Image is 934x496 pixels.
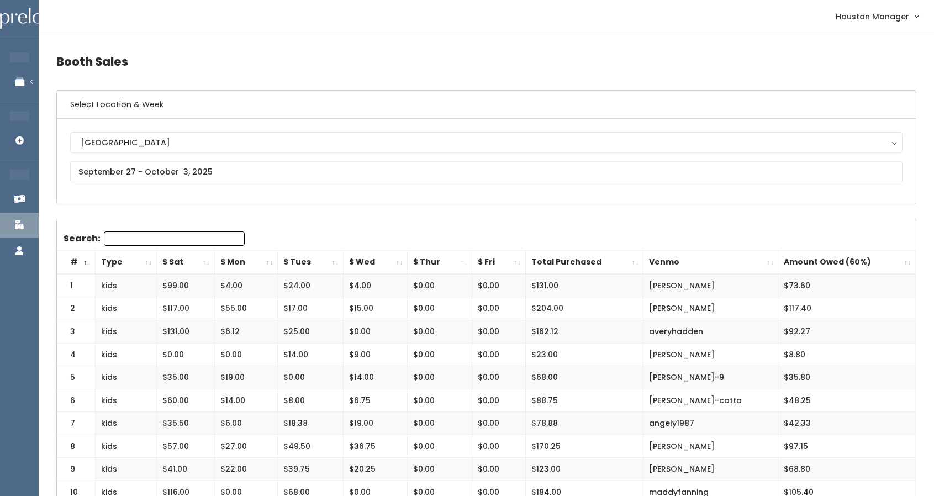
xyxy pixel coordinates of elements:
th: $ Wed: activate to sort column ascending [343,251,408,274]
td: kids [96,458,157,481]
td: $92.27 [778,320,916,343]
td: [PERSON_NAME]-cotta [643,389,778,412]
div: [GEOGRAPHIC_DATA] [81,136,892,149]
td: kids [96,435,157,458]
td: 6 [57,389,96,412]
td: $0.00 [408,320,472,343]
td: 8 [57,435,96,458]
td: $48.25 [778,389,916,412]
td: [PERSON_NAME] [643,297,778,320]
td: $99.00 [156,274,214,297]
td: $20.25 [343,458,408,481]
td: $0.00 [214,343,278,366]
td: $0.00 [408,458,472,481]
td: $0.00 [472,458,525,481]
th: Type: activate to sort column ascending [96,251,157,274]
td: $41.00 [156,458,214,481]
td: $60.00 [156,389,214,412]
td: 3 [57,320,96,343]
td: $0.00 [408,297,472,320]
td: $204.00 [525,297,643,320]
button: [GEOGRAPHIC_DATA] [70,132,903,153]
td: [PERSON_NAME] [643,435,778,458]
td: $17.00 [278,297,344,320]
input: September 27 - October 3, 2025 [70,161,903,182]
td: $68.80 [778,458,916,481]
td: $36.75 [343,435,408,458]
td: $27.00 [214,435,278,458]
td: $162.12 [525,320,643,343]
td: $19.00 [343,412,408,435]
td: $0.00 [472,389,525,412]
td: kids [96,366,157,389]
td: $170.25 [525,435,643,458]
td: $35.80 [778,366,916,389]
td: 7 [57,412,96,435]
td: $131.00 [156,320,214,343]
td: $14.00 [278,343,344,366]
td: $0.00 [156,343,214,366]
td: 9 [57,458,96,481]
td: $0.00 [343,320,408,343]
td: $0.00 [408,412,472,435]
th: Total Purchased: activate to sort column ascending [525,251,643,274]
td: $24.00 [278,274,344,297]
th: $ Fri: activate to sort column ascending [472,251,525,274]
td: $117.00 [156,297,214,320]
td: $6.12 [214,320,278,343]
td: $0.00 [408,343,472,366]
td: $131.00 [525,274,643,297]
td: $0.00 [472,366,525,389]
td: $6.00 [214,412,278,435]
span: Houston Manager [836,10,909,23]
a: Houston Manager [825,4,930,28]
td: $55.00 [214,297,278,320]
td: $35.50 [156,412,214,435]
td: $4.00 [343,274,408,297]
th: Venmo: activate to sort column ascending [643,251,778,274]
td: $14.00 [343,366,408,389]
td: $73.60 [778,274,916,297]
td: kids [96,297,157,320]
td: $68.00 [525,366,643,389]
th: $ Mon: activate to sort column ascending [214,251,278,274]
td: $88.75 [525,389,643,412]
td: $78.88 [525,412,643,435]
td: $35.00 [156,366,214,389]
td: $0.00 [408,435,472,458]
td: $18.38 [278,412,344,435]
td: kids [96,320,157,343]
td: $15.00 [343,297,408,320]
td: $0.00 [472,412,525,435]
td: kids [96,389,157,412]
td: $0.00 [472,435,525,458]
td: $19.00 [214,366,278,389]
input: Search: [104,231,245,246]
td: 2 [57,297,96,320]
td: kids [96,343,157,366]
h6: Select Location & Week [57,91,916,119]
td: $42.33 [778,412,916,435]
td: 4 [57,343,96,366]
th: Amount Owed (60%): activate to sort column ascending [778,251,916,274]
th: $ Thur: activate to sort column ascending [408,251,472,274]
td: [PERSON_NAME] [643,458,778,481]
td: $0.00 [408,389,472,412]
td: $4.00 [214,274,278,297]
td: kids [96,412,157,435]
td: $6.75 [343,389,408,412]
td: $0.00 [278,366,344,389]
th: $ Sat: activate to sort column ascending [156,251,214,274]
td: $25.00 [278,320,344,343]
td: angely1987 [643,412,778,435]
td: $0.00 [472,320,525,343]
th: #: activate to sort column descending [57,251,96,274]
td: 5 [57,366,96,389]
td: $9.00 [343,343,408,366]
td: $0.00 [408,366,472,389]
td: $97.15 [778,435,916,458]
td: $0.00 [472,274,525,297]
h4: Booth Sales [56,46,916,77]
td: kids [96,274,157,297]
td: $8.00 [278,389,344,412]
